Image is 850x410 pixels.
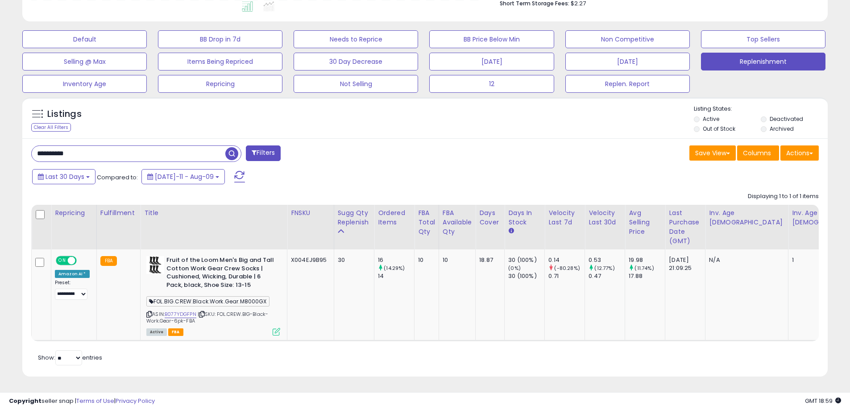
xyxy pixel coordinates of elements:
[701,53,825,70] button: Replenishment
[378,208,410,227] div: Ordered Items
[146,256,164,274] img: 41CuYJpS8wL._SL40_.jpg
[55,280,90,300] div: Preset:
[158,75,282,93] button: Repricing
[479,256,498,264] div: 18.87
[100,256,117,266] small: FBA
[55,270,90,278] div: Amazon AI *
[429,30,554,48] button: BB Price Below Min
[565,30,690,48] button: Non Competitive
[669,256,698,272] div: [DATE] 21:09:25
[770,125,794,133] label: Archived
[701,30,825,48] button: Top Sellers
[146,328,167,336] span: All listings currently available for purchase on Amazon
[38,353,102,362] span: Show: entries
[629,208,661,236] div: Avg Selling Price
[709,208,784,227] div: Inv. Age [DEMOGRAPHIC_DATA]
[743,149,771,157] span: Columns
[246,145,281,161] button: Filters
[443,256,469,264] div: 10
[443,208,472,236] div: FBA Available Qty
[294,53,418,70] button: 30 Day Decrease
[703,125,735,133] label: Out of Stock
[737,145,779,161] button: Columns
[429,75,554,93] button: 12
[146,311,268,324] span: | SKU: FOL.CREW.BIG-Black-Work.Gear-6pk-FBA
[168,328,183,336] span: FBA
[334,205,374,249] th: Please note that this number is a calculation based on your required days of coverage and your ve...
[97,173,138,182] span: Compared to:
[508,227,514,235] small: Days In Stock.
[9,397,155,406] div: seller snap | |
[144,208,283,218] div: Title
[669,208,701,246] div: Last Purchase Date (GMT)
[158,30,282,48] button: BB Drop in 7d
[634,265,654,272] small: (11.74%)
[589,208,621,227] div: Velocity Last 30d
[75,257,90,265] span: OFF
[780,145,819,161] button: Actions
[146,256,280,335] div: ASIN:
[76,397,114,405] a: Terms of Use
[146,296,270,306] span: FOL.BIG.CREW.Black.Work.Gear.M8000GX
[158,53,282,70] button: Items Being Repriced
[770,115,803,123] label: Deactivated
[548,208,581,227] div: Velocity Last 7d
[508,272,544,280] div: 30 (100%)
[55,208,93,218] div: Repricing
[22,30,147,48] button: Default
[116,397,155,405] a: Privacy Policy
[629,256,665,264] div: 19.98
[589,272,625,280] div: 0.47
[166,256,275,291] b: Fruit of the Loom Men's Big and Tall Cotton Work Gear Crew Socks | Cushioned, Wicking, Durable | ...
[9,397,41,405] strong: Copyright
[589,256,625,264] div: 0.53
[100,208,137,218] div: Fulfillment
[508,256,544,264] div: 30 (100%)
[294,30,418,48] button: Needs to Reprice
[429,53,554,70] button: [DATE]
[548,256,585,264] div: 0.14
[418,256,432,264] div: 10
[384,265,405,272] small: (14.29%)
[594,265,614,272] small: (12.77%)
[22,53,147,70] button: Selling @ Max
[57,257,68,265] span: ON
[165,311,196,318] a: B077YDGFPN
[32,169,95,184] button: Last 30 Days
[141,169,225,184] button: [DATE]-11 - Aug-09
[418,208,435,236] div: FBA Total Qty
[479,208,501,227] div: Days Cover
[508,265,521,272] small: (0%)
[338,256,368,264] div: 30
[694,105,828,113] p: Listing States:
[748,192,819,201] div: Displaying 1 to 1 of 1 items
[155,172,214,181] span: [DATE]-11 - Aug-09
[291,256,327,264] div: X004EJ9B95
[46,172,84,181] span: Last 30 Days
[291,208,330,218] div: FNSKU
[709,256,781,264] div: N/A
[47,108,82,120] h5: Listings
[565,75,690,93] button: Replen. Report
[31,123,71,132] div: Clear All Filters
[378,272,414,280] div: 14
[378,256,414,264] div: 16
[703,115,719,123] label: Active
[508,208,541,227] div: Days In Stock
[22,75,147,93] button: Inventory Age
[338,208,371,227] div: Sugg Qty Replenish
[548,272,585,280] div: 0.71
[554,265,580,272] small: (-80.28%)
[565,53,690,70] button: [DATE]
[689,145,736,161] button: Save View
[294,75,418,93] button: Not Selling
[629,272,665,280] div: 17.88
[805,397,841,405] span: 2025-09-9 18:59 GMT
